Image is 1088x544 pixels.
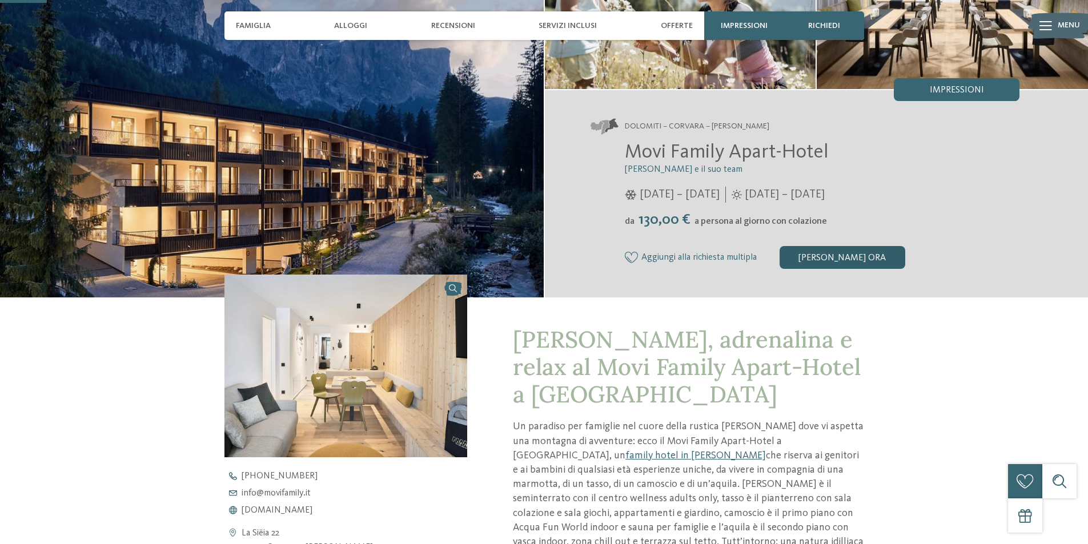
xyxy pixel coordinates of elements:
[625,165,742,174] span: [PERSON_NAME] e il suo team
[745,187,825,203] span: [DATE] – [DATE]
[625,190,637,200] i: Orari d'apertura inverno
[780,246,905,269] div: [PERSON_NAME] ora
[694,217,827,226] span: a persona al giorno con colazione
[930,86,984,95] span: Impressioni
[539,21,597,31] span: Servizi inclusi
[242,472,318,481] span: [PHONE_NUMBER]
[431,21,475,31] span: Recensioni
[224,506,487,515] a: [DOMAIN_NAME]
[236,21,271,31] span: Famiglia
[640,187,720,203] span: [DATE] – [DATE]
[224,489,487,498] a: info@movifamily.it
[242,506,312,515] span: [DOMAIN_NAME]
[625,450,766,461] a: family hotel in [PERSON_NAME]
[513,325,861,409] span: [PERSON_NAME], adrenalina e relax al Movi Family Apart-Hotel a [GEOGRAPHIC_DATA]
[732,190,742,200] i: Orari d'apertura estate
[641,253,757,263] span: Aggiungi alla richiesta multipla
[721,21,768,31] span: Impressioni
[625,121,769,132] span: Dolomiti – Corvara – [PERSON_NAME]
[661,21,693,31] span: Offerte
[625,217,635,226] span: da
[625,142,829,162] span: Movi Family Apart-Hotel
[242,489,311,498] span: info@ movifamily. it
[334,21,367,31] span: Alloggi
[224,275,468,457] img: Una stupenda vacanza in famiglia a Corvara
[224,472,487,481] a: [PHONE_NUMBER]
[808,21,840,31] span: richiedi
[636,212,693,227] span: 130,00 €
